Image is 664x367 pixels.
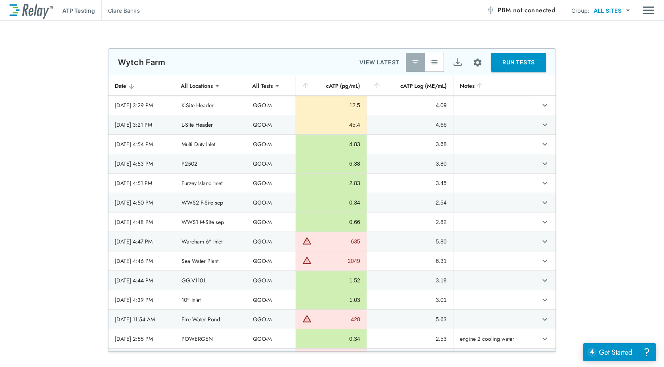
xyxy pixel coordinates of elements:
button: expand row [538,196,552,209]
span: PBM [498,5,555,16]
td: QGO-M [247,193,295,212]
div: 1.52 [302,276,360,284]
td: QGO-M [247,290,295,309]
td: QGO-M [247,271,295,290]
td: Furzey Island Inlet [175,174,247,193]
button: expand row [538,293,552,307]
div: [DATE] 4:50 PM [115,199,169,207]
div: [DATE] 4:39 PM [115,296,169,304]
div: [DATE] 11:54 AM [115,315,169,323]
div: All Locations [175,78,218,94]
td: QGO-M [247,329,295,348]
iframe: Resource center [583,343,656,361]
div: 635 [314,238,360,245]
td: POWERGEN [175,329,247,348]
img: Drawer Icon [643,3,654,18]
p: Group: [571,6,589,15]
p: Wytch Farm [118,58,166,67]
button: expand row [538,176,552,190]
div: [DATE] 4:47 PM [115,238,169,245]
td: QGO-M [247,115,295,134]
td: L-Site Header [175,115,247,134]
td: QGO-M [247,212,295,232]
td: 10" Inlet [175,290,247,309]
button: expand row [538,235,552,248]
div: 3.80 [373,160,447,168]
div: 3.68 [373,140,447,148]
td: WWS2 F-Site sep [175,193,247,212]
div: 2049 [314,257,360,265]
div: 0.34 [302,199,360,207]
button: expand row [538,332,552,346]
td: QGO-M [247,174,295,193]
img: Settings Icon [473,58,483,68]
div: [DATE] 3:29 PM [115,101,169,109]
button: expand row [538,118,552,131]
div: 4.83 [302,140,360,148]
div: 12.5 [302,101,360,109]
button: expand row [538,137,552,151]
img: Latest [411,58,419,66]
td: GG-V1101 [175,271,247,290]
button: PBM not connected [483,2,558,18]
button: Export [448,53,467,72]
div: 3.01 [373,296,447,304]
div: 2.54 [373,199,447,207]
img: Export Icon [453,58,463,68]
td: WWS1 M-Site sep [175,212,247,232]
td: QGO-M [247,96,295,115]
img: View All [430,58,438,66]
div: cATP Log (ME/mL) [373,81,447,91]
td: engine 2 cooling water [453,329,534,348]
div: [DATE] 3:21 PM [115,121,169,129]
button: RUN TESTS [491,53,546,72]
div: 0.66 [302,218,360,226]
p: Clare Banks [108,6,139,15]
div: 2.53 [373,335,447,343]
td: QGO-M [247,135,295,154]
button: expand row [538,274,552,287]
div: [DATE] 2:55 PM [115,335,169,343]
div: [DATE] 4:44 PM [115,276,169,284]
div: 2.83 [302,179,360,187]
div: 5.80 [373,238,447,245]
div: 6.31 [373,257,447,265]
div: cATP (pg/mL) [302,81,360,91]
img: Warning [302,314,312,323]
button: expand row [538,313,552,326]
div: [DATE] 4:48 PM [115,218,169,226]
td: QGO-M [247,251,295,270]
div: Notes [460,81,527,91]
button: expand row [538,99,552,112]
td: Fire Water Pond [175,310,247,329]
div: 3.18 [373,276,447,284]
div: [DATE] 4:51 PM [115,179,169,187]
div: 428 [314,315,360,323]
td: QGO-M [247,232,295,251]
div: 2.82 [373,218,447,226]
td: Wareham 6" Inlet [175,232,247,251]
img: LuminUltra Relay [10,2,53,19]
div: 45.4 [302,121,360,129]
div: 1.03 [302,296,360,304]
div: 0.34 [302,335,360,343]
img: Offline Icon [486,6,494,14]
td: Sea Water Plant [175,251,247,270]
button: Site setup [467,52,488,73]
div: 4.66 [373,121,447,129]
td: P2502 [175,154,247,173]
td: QGO-M [247,154,295,173]
button: expand row [538,254,552,268]
div: 5.63 [373,315,447,323]
img: Warning [302,255,312,265]
td: QGO-M [247,310,295,329]
td: Multi Duty Inlet [175,135,247,154]
span: not connected [513,6,555,15]
td: K-Site Header [175,96,247,115]
div: 4.09 [373,101,447,109]
div: 3.45 [373,179,447,187]
button: expand row [538,215,552,229]
div: [DATE] 4:46 PM [115,257,169,265]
